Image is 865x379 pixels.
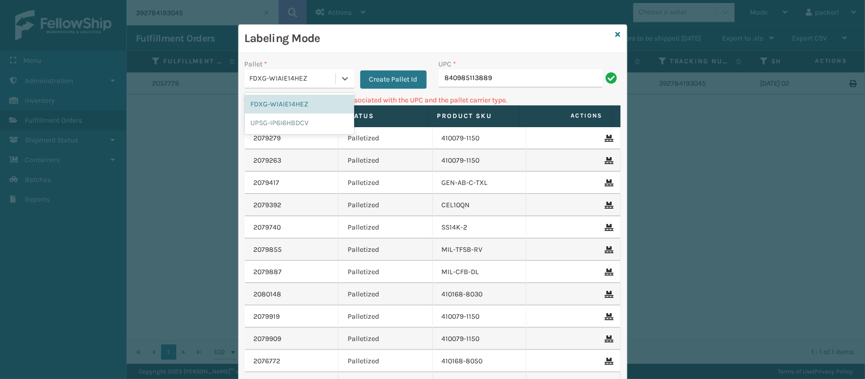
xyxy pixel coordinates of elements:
a: 2079919 [254,312,280,322]
td: CEL10QN [433,194,527,216]
td: Palletized [339,239,433,261]
td: 410168-8030 [433,283,527,306]
div: FDXG-WIAIE14HEZ [250,73,336,84]
td: Palletized [339,194,433,216]
i: Remove From Pallet [605,313,611,320]
td: Palletized [339,216,433,239]
label: Product SKU [437,111,510,121]
a: 2080148 [254,289,282,299]
a: 2079855 [254,245,282,255]
label: Pallet [245,59,268,69]
i: Remove From Pallet [605,291,611,298]
td: SS14K-2 [433,216,527,239]
a: 2079740 [254,222,281,233]
i: Remove From Pallet [605,269,611,276]
a: 2079417 [254,178,280,188]
i: Remove From Pallet [605,135,611,142]
i: Remove From Pallet [605,157,611,164]
i: Remove From Pallet [605,179,611,186]
i: Remove From Pallet [605,224,611,231]
td: MIL-TFSB-RV [433,239,527,261]
td: 410168-8050 [433,350,527,372]
i: Remove From Pallet [605,246,611,253]
td: 410079-1150 [433,306,527,328]
label: Status [346,111,419,121]
a: 2076772 [254,356,281,366]
td: Palletized [339,283,433,306]
td: 410079-1150 [433,127,527,149]
td: 410079-1150 [433,328,527,350]
h3: Labeling Mode [245,31,612,46]
td: Palletized [339,306,433,328]
td: Palletized [339,328,433,350]
i: Remove From Pallet [605,335,611,343]
td: Palletized [339,149,433,172]
a: 2079392 [254,200,282,210]
td: Palletized [339,127,433,149]
td: Palletized [339,350,433,372]
i: Remove From Pallet [605,202,611,209]
div: FDXG-WIAIE14HEZ [245,95,354,113]
td: Palletized [339,172,433,194]
td: Palletized [339,261,433,283]
p: Can't find any fulfillment orders associated with the UPC and the pallet carrier type. [245,95,621,105]
div: UPSG-IP6I6HBDCV [245,113,354,132]
td: GEN-AB-C-TXL [433,172,527,194]
a: 2079279 [254,133,281,143]
td: MIL-CFB-DL [433,261,527,283]
a: 2079263 [254,156,282,166]
td: 410079-1150 [433,149,527,172]
span: Actions [523,107,609,124]
a: 2079909 [254,334,282,344]
a: 2079887 [254,267,282,277]
i: Remove From Pallet [605,358,611,365]
button: Create Pallet Id [360,70,427,89]
label: UPC [439,59,457,69]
